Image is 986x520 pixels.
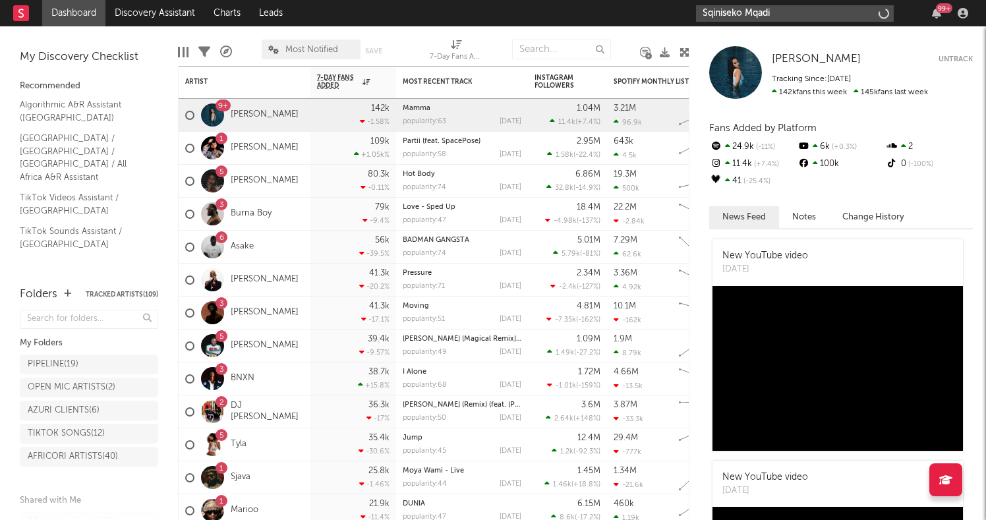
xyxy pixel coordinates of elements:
[20,401,158,420] a: AZURI CLIENTS(6)
[779,206,829,228] button: Notes
[577,467,600,475] div: 1.45M
[577,269,600,277] div: 2.34M
[231,142,299,154] a: [PERSON_NAME]
[578,368,600,376] div: 1.72M
[403,138,521,145] div: Partii (feat. SpacePose)
[614,118,642,127] div: 96.9k
[614,500,634,508] div: 460k
[578,316,598,324] span: -162 %
[614,382,643,390] div: -13.5k
[577,500,600,508] div: 6.15M
[573,481,598,488] span: +18.8 %
[577,236,600,245] div: 5.01M
[576,349,598,357] span: -27.2 %
[403,467,521,475] div: Moya Wami - Live
[368,467,390,475] div: 25.8k
[403,335,521,343] div: Bo Gogo [Magical Remix] (feat. Thatohatsi & Tracy)
[885,138,973,156] div: 2
[359,282,390,291] div: -20.2 %
[231,340,299,351] a: [PERSON_NAME]
[546,315,600,324] div: ( )
[231,175,299,187] a: [PERSON_NAME]
[403,382,447,389] div: popularity: 68
[403,171,521,178] div: Hot Body
[797,156,884,173] div: 100k
[500,283,521,290] div: [DATE]
[403,434,422,442] a: Jump
[556,152,573,159] span: 1.58k
[614,302,636,310] div: 10.1M
[614,104,636,113] div: 3.21M
[28,357,78,372] div: PIPELINE ( 19 )
[673,330,732,362] svg: Chart title
[231,373,254,384] a: BNXN
[500,480,521,488] div: [DATE]
[231,401,304,423] a: DJ [PERSON_NAME]
[178,33,188,71] div: Edit Columns
[673,132,732,165] svg: Chart title
[403,349,447,356] div: popularity: 49
[673,461,732,494] svg: Chart title
[555,316,576,324] span: -7.35k
[20,98,145,125] a: Algorithmic A&R Assistant ([GEOGRAPHIC_DATA])
[231,472,250,483] a: Sjava
[556,382,576,390] span: -1.01k
[365,47,382,55] button: Save
[772,75,851,83] span: Tracking Since: [DATE]
[370,137,390,146] div: 109k
[358,381,390,390] div: +15.8 %
[375,203,390,212] div: 79k
[614,316,641,324] div: -162k
[371,104,390,113] div: 142k
[614,368,639,376] div: 4.66M
[614,203,637,212] div: 22.2M
[722,249,808,263] div: New YouTube video
[368,401,390,409] div: 36.3k
[906,161,933,168] span: -100 %
[709,156,797,173] div: 11.4k
[772,88,928,96] span: 145k fans last week
[369,269,390,277] div: 41.3k
[614,401,637,409] div: 3.87M
[369,302,390,310] div: 41.3k
[500,316,521,323] div: [DATE]
[577,137,600,146] div: 2.95M
[403,184,446,191] div: popularity: 74
[28,403,100,419] div: AZURI CLIENTS ( 6 )
[20,355,158,374] a: PIPELINE(19)
[709,206,779,228] button: News Feed
[403,335,643,343] a: [PERSON_NAME] [Magical Remix] (feat. Thatohatsi & [PERSON_NAME])
[500,217,521,224] div: [DATE]
[359,348,390,357] div: -9.57 %
[772,53,861,66] a: [PERSON_NAME]
[403,270,432,277] a: Pressure
[673,165,732,198] svg: Chart title
[403,316,445,323] div: popularity: 51
[614,434,638,442] div: 29.4M
[500,382,521,389] div: [DATE]
[547,150,600,159] div: ( )
[231,505,258,516] a: Marioo
[885,156,973,173] div: 0
[86,291,158,298] button: Tracked Artists(109)
[581,401,600,409] div: 3.6M
[20,49,158,65] div: My Discovery Checklist
[575,185,598,192] span: -14.9 %
[403,467,464,475] a: Moya Wami - Live
[403,217,446,224] div: popularity: 47
[535,74,581,90] div: Instagram Followers
[28,426,105,442] div: TIKTOK SONGS ( 12 )
[696,5,894,22] input: Search for artists
[185,78,284,86] div: Artist
[550,117,600,126] div: ( )
[361,315,390,324] div: -17.1 %
[614,448,641,456] div: -777k
[403,434,521,442] div: Jump
[932,8,941,18] button: 99+
[577,335,600,343] div: 1.09M
[354,150,390,159] div: +1.05k %
[20,447,158,467] a: AFRICORI ARTISTS(40)
[403,237,469,244] a: BADMAN GANGSTA
[403,500,521,507] div: DUNIA
[512,40,611,59] input: Search...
